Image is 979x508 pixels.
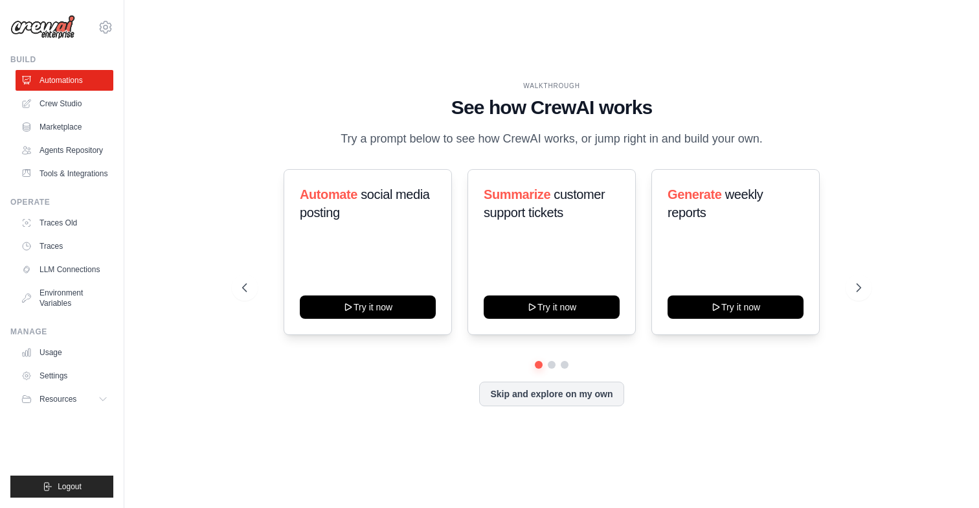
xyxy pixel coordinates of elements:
h1: See how CrewAI works [242,96,862,119]
a: LLM Connections [16,259,113,280]
a: Marketplace [16,117,113,137]
button: Try it now [300,295,436,319]
p: Try a prompt below to see how CrewAI works, or jump right in and build your own. [334,130,769,148]
button: Try it now [668,295,804,319]
div: Operate [10,197,113,207]
a: Crew Studio [16,93,113,114]
button: Skip and explore on my own [479,382,624,406]
a: Automations [16,70,113,91]
button: Resources [16,389,113,410]
span: Resources [39,394,76,404]
span: Automate [300,187,357,202]
button: Logout [10,476,113,498]
a: Tools & Integrations [16,163,113,184]
img: Logo [10,15,75,40]
a: Agents Repository [16,140,113,161]
a: Settings [16,365,113,386]
span: social media posting [300,187,430,220]
div: WALKTHROUGH [242,81,862,91]
div: Build [10,54,113,65]
span: Logout [58,481,82,492]
a: Usage [16,342,113,363]
a: Traces [16,236,113,257]
span: Generate [668,187,722,202]
a: Traces Old [16,213,113,233]
span: Summarize [484,187,550,202]
button: Try it now [484,295,620,319]
span: customer support tickets [484,187,605,220]
a: Environment Variables [16,283,113,314]
div: Manage [10,327,113,337]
